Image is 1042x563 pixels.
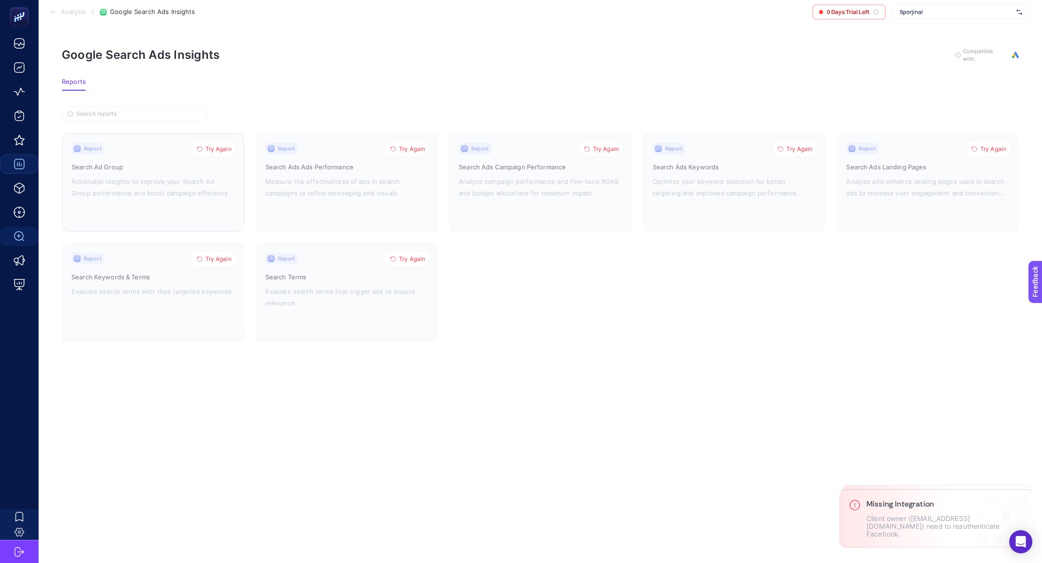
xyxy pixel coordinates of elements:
[192,141,236,157] button: Try Again
[6,3,37,11] span: Feedback
[53,71,87,79] span: Need help?
[192,251,236,267] button: Try Again
[44,57,130,68] span: Tell us what you think
[87,71,121,79] a: Contact us
[836,133,1019,232] a: ReportTry AgainSearch Ads Landing PagesAnalyze and enhance landing pages used in search ads to in...
[30,112,144,120] span: What kind of feedback do you have?
[62,78,86,91] button: Reports
[963,47,1006,63] span: Compatible with:
[42,137,99,146] span: I like something
[206,255,232,263] span: Try Again
[62,78,86,86] span: Reports
[772,141,817,157] button: Try Again
[786,145,812,153] span: Try Again
[866,515,1023,538] p: Client owner ([EMAIL_ADDRESS][DOMAIN_NAME]) need to reauthenticate Facebook.
[385,251,429,267] button: Try Again
[399,255,425,263] span: Try Again
[866,499,1023,509] h3: Missing Integration
[62,48,219,62] h1: Google Search Ads Insights
[92,8,94,15] span: /
[110,8,195,16] span: Google Search Ads Insights
[256,133,438,232] a: ReportTry AgainSearch Ads Ads PerformanceMeasure the effectiveness of ads in search campaigns to ...
[900,8,1013,16] span: Sporjinal
[399,145,425,153] span: Try Again
[643,133,825,232] a: ReportTry AgainSearch Ads KeywordsOptimize your keyword selection for better targeting and improv...
[62,243,244,342] a: ReportTry AgainSearch Keywords & TermsEvaluate search terms with their targeted keywords
[827,8,869,16] span: 0 Days Trial Left
[62,133,244,232] a: ReportTry AgainSearch Ad GroupActionable insights to improve your Search Ad Group performance and...
[256,243,438,342] a: ReportTry AgainSearch TermsEvaluate search terms that trigger ads to ensure relevance
[980,145,1006,153] span: Try Again
[966,141,1011,157] button: Try Again
[579,141,623,157] button: Try Again
[1009,530,1032,553] div: Open Intercom Messenger
[385,141,429,157] button: Try Again
[61,8,86,16] span: Analysis
[593,145,619,153] span: Try Again
[42,161,119,170] span: I don't like something
[76,110,201,118] input: Search
[1016,7,1022,17] img: svg%3e
[206,145,232,153] span: Try Again
[449,133,631,232] a: ReportTry AgainSearch Ads Campaign PerformanceAnalyze campaign performance and fine-tune ROAS and...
